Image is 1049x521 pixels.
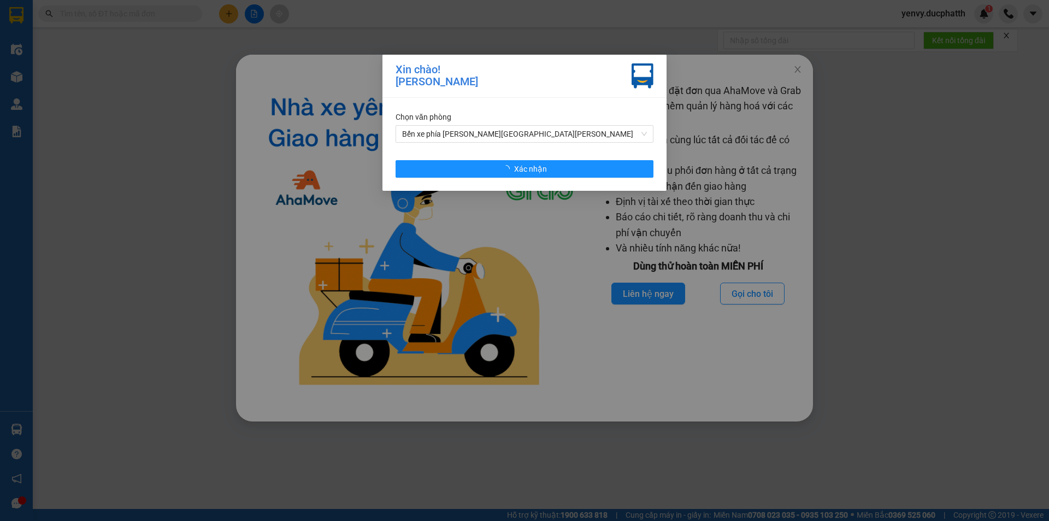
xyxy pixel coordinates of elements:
span: loading [502,165,514,173]
span: Xác nhận [514,163,547,175]
div: Xin chào! [PERSON_NAME] [396,63,478,89]
span: Bến xe phía Tây Thanh Hóa [402,126,647,142]
div: Chọn văn phòng [396,111,653,123]
button: Xác nhận [396,160,653,178]
img: vxr-icon [632,63,653,89]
